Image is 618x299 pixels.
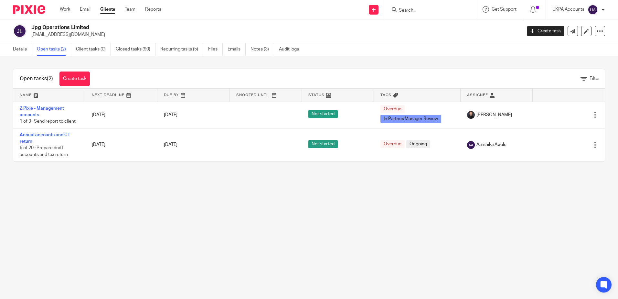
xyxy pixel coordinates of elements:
img: svg%3E [13,24,27,38]
span: Ongoing [406,140,430,148]
span: Overdue [380,140,405,148]
a: Clients [100,6,115,13]
span: Not started [308,110,338,118]
span: Not started [308,140,338,148]
h1: Open tasks [20,75,53,82]
a: Create task [59,72,90,86]
a: Reports [145,6,161,13]
span: Filter [590,76,600,81]
a: Emails [228,43,246,56]
span: 1 of 3 · Send report to client [20,119,76,124]
a: Annual accounts and CT return [20,133,70,144]
img: My%20Photo.jpg [467,111,475,119]
a: Client tasks (0) [76,43,111,56]
a: Audit logs [279,43,304,56]
span: [PERSON_NAME] [476,112,512,118]
input: Search [398,8,456,14]
a: Notes (3) [250,43,274,56]
a: Create task [527,26,564,36]
span: Aarshika Awale [476,141,506,148]
a: Details [13,43,32,56]
a: Z Pixie - Management accounts [20,106,64,117]
img: svg%3E [588,5,598,15]
span: Status [308,93,325,97]
p: UKPA Accounts [552,6,584,13]
td: [DATE] [85,102,157,128]
h2: Jpg Operations Limited [31,24,420,31]
span: In Partner/Manager Review [380,115,441,123]
a: Files [208,43,223,56]
img: Pixie [13,5,45,14]
span: [DATE] [164,113,177,117]
td: [DATE] [85,128,157,161]
img: svg%3E [467,141,475,149]
a: Recurring tasks (5) [160,43,203,56]
span: (2) [47,76,53,81]
a: Team [125,6,135,13]
a: Open tasks (2) [37,43,71,56]
a: Email [80,6,91,13]
a: Work [60,6,70,13]
span: Tags [380,93,391,97]
span: Get Support [492,7,517,12]
span: Overdue [380,105,405,113]
span: [DATE] [164,143,177,147]
a: Closed tasks (90) [116,43,155,56]
p: [EMAIL_ADDRESS][DOMAIN_NAME] [31,31,517,38]
span: 6 of 20 · Prepare draft accounts and tax return [20,146,68,157]
span: Snoozed Until [236,93,270,97]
